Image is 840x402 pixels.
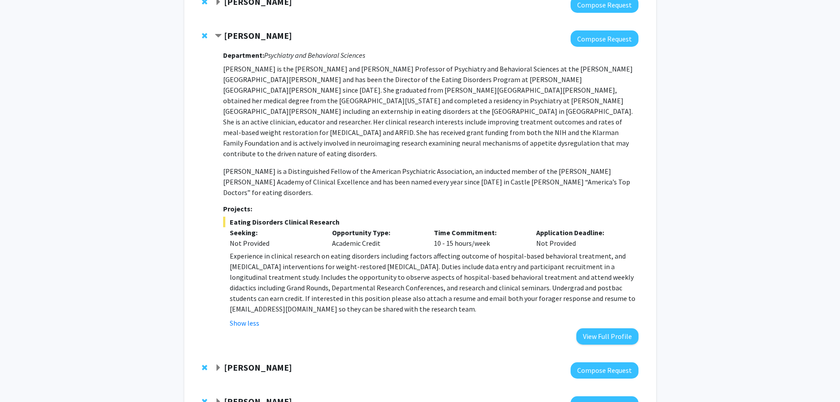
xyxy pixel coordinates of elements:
[576,328,638,345] button: View Full Profile
[224,362,292,373] strong: [PERSON_NAME]
[215,33,222,40] span: Contract Angela Guarda Bookmark
[223,64,638,159] p: [PERSON_NAME] is the [PERSON_NAME] and [PERSON_NAME] Professor of Psychiatry and Behavioral Scien...
[223,217,638,227] span: Eating Disorders Clinical Research
[264,51,365,60] i: Psychiatry and Behavioral Sciences
[530,227,632,248] div: Not Provided
[224,30,292,41] strong: [PERSON_NAME]
[230,318,259,328] button: Show less
[571,362,638,379] button: Compose Request to Yannis Paulus
[223,51,264,60] strong: Department:
[230,238,319,248] div: Not Provided
[223,204,252,213] strong: Projects:
[571,30,638,47] button: Compose Request to Angela Guarda
[536,227,625,238] p: Application Deadline:
[7,362,37,395] iframe: Chat
[427,227,530,248] div: 10 - 15 hours/week
[325,227,428,248] div: Academic Credit
[215,364,222,372] span: Expand Yannis Paulus Bookmark
[230,252,635,313] span: Experience in clinical research on eating disorders including factors affecting outcome of hospit...
[202,364,207,371] span: Remove Yannis Paulus from bookmarks
[230,227,319,238] p: Seeking:
[223,167,630,197] span: [PERSON_NAME] is a Distinguished Fellow of the American Psychiatric Association, an inducted memb...
[434,227,523,238] p: Time Commitment:
[202,32,207,39] span: Remove Angela Guarda from bookmarks
[332,227,421,238] p: Opportunity Type:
